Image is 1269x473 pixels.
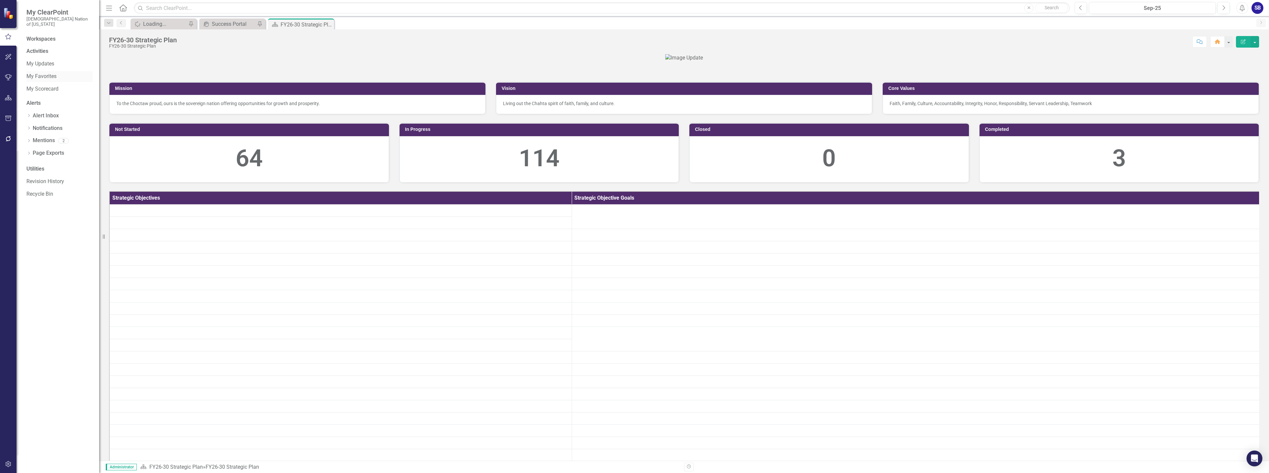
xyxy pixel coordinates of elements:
[26,8,93,16] span: My ClearPoint
[986,141,1252,176] div: 3
[26,190,93,198] a: Recycle Bin
[26,48,93,55] div: Activities
[665,54,703,62] img: Image Update
[1251,2,1263,14] button: SB
[134,2,1070,14] input: Search ClearPoint...
[116,101,320,106] span: To the Choctaw proud, ours is the sovereign nation offering opportunities for growth and prosperity.
[26,99,93,107] div: Alerts
[201,20,255,28] a: Success Portal
[1091,4,1213,12] div: Sep-25
[26,35,56,43] div: Workspaces
[406,141,672,176] div: 114
[890,100,1252,107] p: Faith, Family, Culture, Accountability, Integrity, Honor, Responsibility, Servant Leadership, Tea...
[26,178,93,185] a: Revision History
[132,20,187,28] a: Loading...
[1045,5,1059,10] span: Search
[115,127,386,132] h3: Not Started
[281,20,332,29] div: FY26-30 Strategic Plan
[140,463,679,471] div: »
[1035,3,1068,13] button: Search
[33,149,64,157] a: Page Exports
[109,44,177,49] div: FY26-30 Strategic Plan
[115,86,482,91] h3: Mission
[26,60,93,68] a: My Updates
[26,85,93,93] a: My Scorecard
[26,165,93,173] div: Utilities
[1247,451,1262,466] div: Open Intercom Messenger
[405,127,676,132] h3: In Progress
[143,20,187,28] div: Loading...
[502,86,869,91] h3: Vision
[888,86,1255,91] h3: Core Values
[116,141,382,176] div: 64
[106,464,137,470] span: Administrator
[149,464,203,470] a: FY26-30 Strategic Plan
[26,73,93,80] a: My Favorites
[33,137,55,144] a: Mentions
[26,16,93,27] small: [DEMOGRAPHIC_DATA] Nation of [US_STATE]
[58,138,69,143] div: 2
[33,125,62,132] a: Notifications
[33,112,59,120] a: Alert Inbox
[206,464,259,470] div: FY26-30 Strategic Plan
[695,127,966,132] h3: Closed
[1089,2,1216,14] button: Sep-25
[212,20,255,28] div: Success Portal
[985,127,1256,132] h3: Completed
[109,36,177,44] div: FY26-30 Strategic Plan
[696,141,962,176] div: 0
[503,101,615,106] span: Living out the Chahta spirit of faith, family, and culture.
[3,7,15,19] img: ClearPoint Strategy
